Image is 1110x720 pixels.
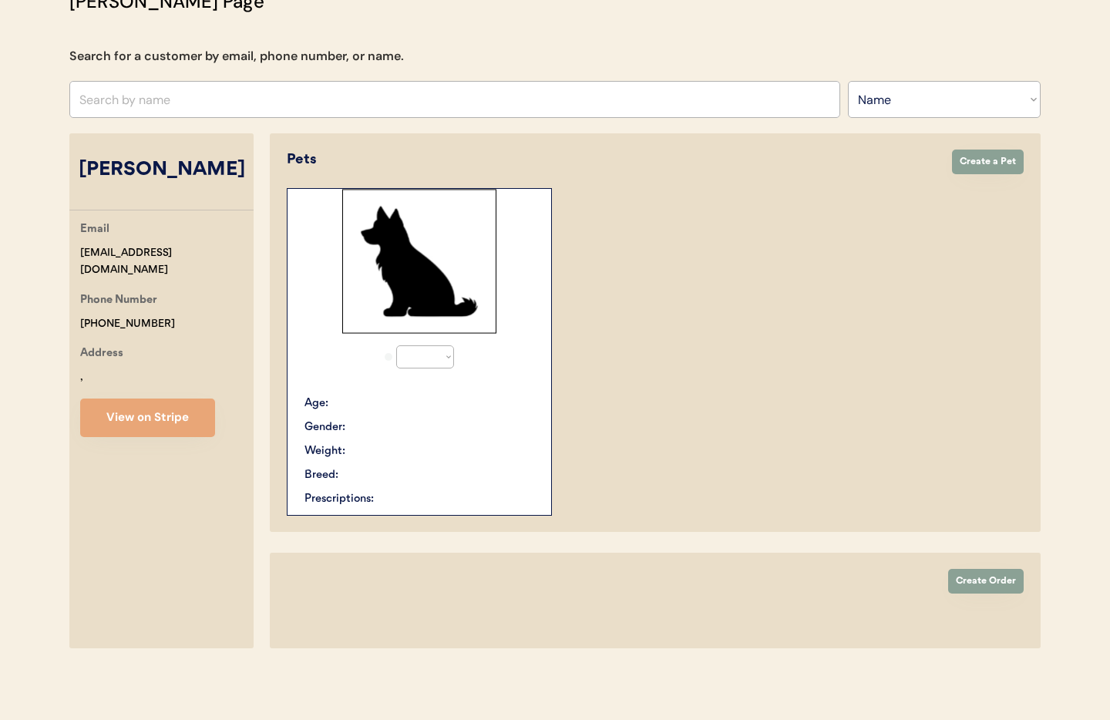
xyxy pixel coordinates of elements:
[80,399,215,437] button: View on Stripe
[304,467,338,483] div: Breed:
[80,315,175,333] div: [PHONE_NUMBER]
[80,345,123,364] div: Address
[342,189,496,334] img: Rectangle%2029.svg
[80,291,157,311] div: Phone Number
[952,150,1024,174] button: Create a Pet
[304,443,345,459] div: Weight:
[287,150,937,170] div: Pets
[69,81,840,118] input: Search by name
[304,491,374,507] div: Prescriptions:
[948,569,1024,594] button: Create Order
[80,244,254,280] div: [EMAIL_ADDRESS][DOMAIN_NAME]
[69,47,404,66] div: Search for a customer by email, phone number, or name.
[304,419,345,436] div: Gender:
[80,220,109,240] div: Email
[69,156,254,185] div: [PERSON_NAME]
[80,368,83,386] div: ,
[304,395,328,412] div: Age:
